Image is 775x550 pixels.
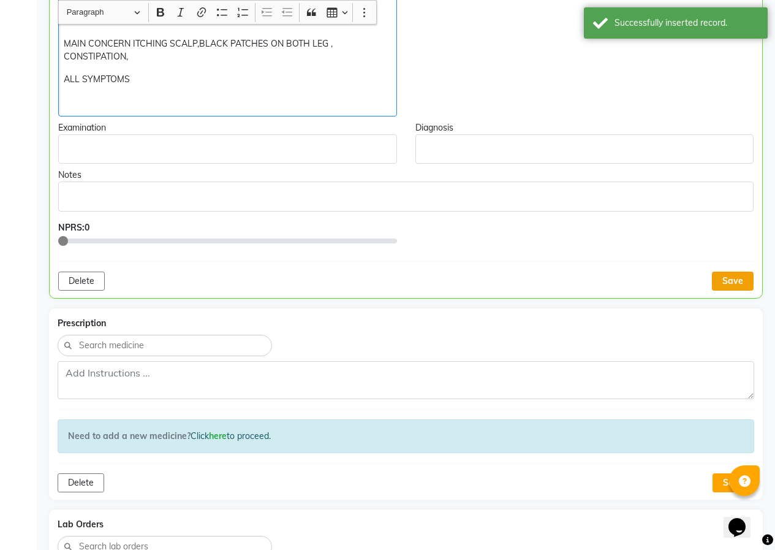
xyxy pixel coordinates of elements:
span: 0 [85,222,89,233]
div: Rich Text Editor, main [58,134,397,164]
div: Editor toolbar [59,1,376,24]
button: Delete [58,272,105,291]
div: Prescription [58,317,754,330]
div: Rich Text Editor, main [415,134,754,164]
span: Paragraph [67,5,130,20]
div: Successfully inserted record. [614,17,758,29]
button: Paragraph [61,3,146,22]
div: NPRS: [58,221,397,234]
button: Save [713,473,754,492]
p: ALL SYMPTOMS [64,73,391,86]
div: Lab Orders [58,518,754,531]
iframe: chat widget [724,501,763,538]
div: Diagnosis [415,121,754,134]
div: Examination [58,121,397,134]
div: Click to proceed. [58,419,754,453]
a: here [209,430,227,441]
strong: Need to add a new medicine? [68,430,191,441]
p: MAIN CONCERN ITCHING SCALP,BLACK PATCHES ON BOTH LEG , CONSTIPATION, [64,37,391,63]
button: Save [712,272,754,291]
button: Delete [58,473,104,492]
div: Notes [58,169,754,181]
div: Rich Text Editor, main [58,181,754,211]
input: Search medicine [78,338,265,353]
